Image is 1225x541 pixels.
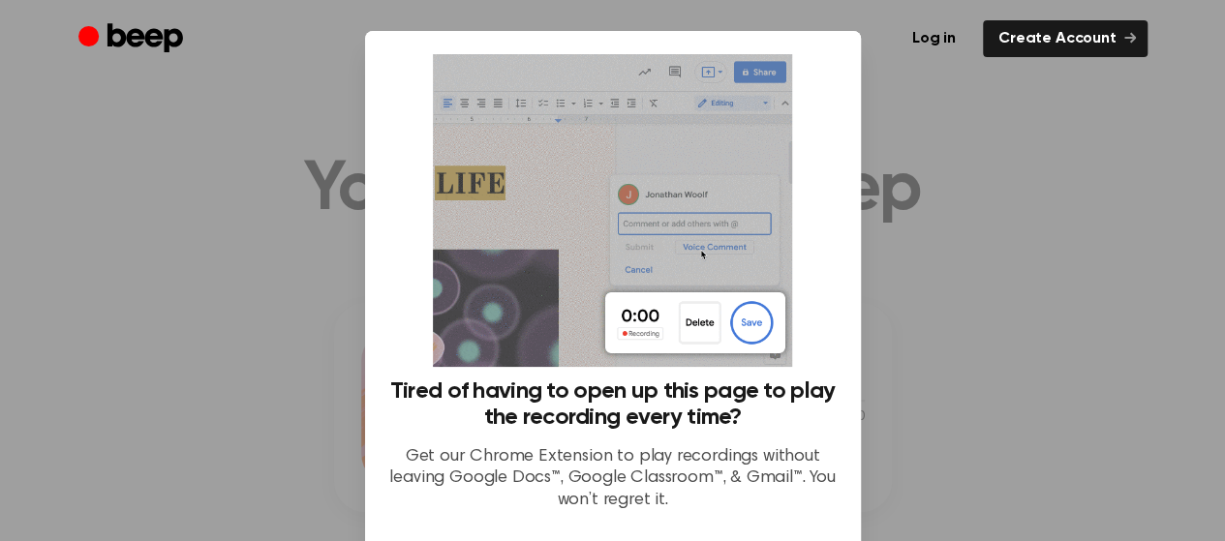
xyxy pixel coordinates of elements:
[433,54,792,367] img: Beep extension in action
[388,378,838,431] h3: Tired of having to open up this page to play the recording every time?
[897,20,971,57] a: Log in
[388,446,838,512] p: Get our Chrome Extension to play recordings without leaving Google Docs™, Google Classroom™, & Gm...
[78,20,188,58] a: Beep
[983,20,1148,57] a: Create Account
